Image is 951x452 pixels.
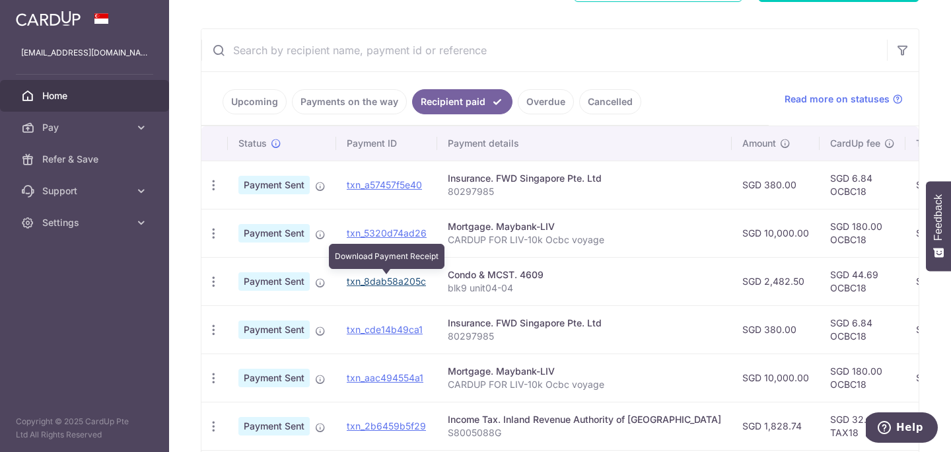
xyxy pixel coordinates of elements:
td: SGD 180.00 OCBC18 [820,354,905,402]
span: Payment Sent [238,272,310,291]
a: txn_cde14b49ca1 [347,324,423,335]
a: Read more on statuses [785,93,903,106]
button: Feedback - Show survey [926,181,951,271]
td: SGD 44.69 OCBC18 [820,257,905,305]
a: txn_8dab58a205c [347,276,426,287]
span: Home [42,89,129,102]
td: SGD 10,000.00 [732,354,820,402]
td: SGD 10,000.00 [732,209,820,257]
td: SGD 1,828.74 [732,402,820,450]
a: Payments on the way [292,89,407,114]
span: CardUp fee [830,137,880,150]
td: SGD 6.84 OCBC18 [820,161,905,209]
p: CARDUP FOR LIV-10k Ocbc voyage [448,378,721,391]
span: Read more on statuses [785,93,890,106]
th: Payment ID [336,126,437,161]
a: txn_2b6459b5f29 [347,420,426,432]
div: Insurance. FWD Singapore Pte. Ltd [448,317,721,330]
p: [EMAIL_ADDRESS][DOMAIN_NAME] [21,46,148,59]
th: Payment details [437,126,732,161]
td: SGD 380.00 [732,305,820,354]
a: txn_aac494554a1 [347,372,423,383]
a: Overdue [518,89,574,114]
a: txn_5320d74ad26 [347,227,427,239]
div: Insurance. FWD Singapore Pte. Ltd [448,172,721,185]
td: SGD 380.00 [732,161,820,209]
div: Mortgage. Maybank-LIV [448,220,721,233]
div: Download Payment Receipt [329,244,444,269]
td: SGD 6.84 OCBC18 [820,305,905,354]
span: Settings [42,216,129,229]
p: CARDUP FOR LIV-10k Ocbc voyage [448,233,721,246]
p: blk9 unit04-04 [448,282,721,295]
p: S8005088G [448,426,721,439]
span: Payment Sent [238,320,310,339]
span: Refer & Save [42,153,129,166]
span: Payment Sent [238,369,310,387]
div: Mortgage. Maybank-LIV [448,365,721,378]
td: SGD 180.00 OCBC18 [820,209,905,257]
span: Support [42,184,129,198]
span: Amount [742,137,776,150]
input: Search by recipient name, payment id or reference [201,29,887,71]
p: 80297985 [448,185,721,198]
span: Feedback [933,194,944,241]
a: txn_a57457f5e40 [347,179,422,190]
td: SGD 32.92 TAX18 [820,402,905,450]
a: Recipient paid [412,89,512,114]
iframe: Opens a widget where you can find more information [866,412,938,445]
span: Payment Sent [238,224,310,243]
div: Income Tax. Inland Revenue Authority of [GEOGRAPHIC_DATA] [448,413,721,426]
span: Payment Sent [238,176,310,194]
td: SGD 2,482.50 [732,257,820,305]
span: Payment Sent [238,417,310,435]
span: Pay [42,121,129,134]
a: Upcoming [223,89,287,114]
div: Condo & MCST. 4609 [448,268,721,282]
span: Status [238,137,267,150]
img: CardUp [16,11,81,26]
a: Cancelled [579,89,641,114]
p: 80297985 [448,330,721,343]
